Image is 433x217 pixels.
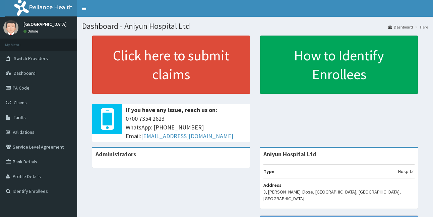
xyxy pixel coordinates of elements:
b: Administrators [96,150,136,158]
p: [GEOGRAPHIC_DATA] [23,22,67,26]
span: 0700 7354 2623 WhatsApp: [PHONE_NUMBER] Email: [126,114,247,140]
strong: Aniyun Hospital Ltd [263,150,316,158]
b: Address [263,182,282,188]
h1: Dashboard - Aniyun Hospital Ltd [82,22,428,31]
p: 3, [PERSON_NAME] Close, [GEOGRAPHIC_DATA], [GEOGRAPHIC_DATA], [GEOGRAPHIC_DATA] [263,188,415,202]
b: If you have any issue, reach us on: [126,106,217,114]
b: Type [263,168,274,174]
a: How to Identify Enrollees [260,36,418,94]
span: Claims [14,100,27,106]
li: Here [414,24,428,30]
a: Dashboard [388,24,413,30]
a: [EMAIL_ADDRESS][DOMAIN_NAME] [141,132,233,140]
a: Online [23,29,40,34]
span: Switch Providers [14,55,48,61]
p: Hospital [398,168,415,175]
a: Click here to submit claims [92,36,250,94]
img: User Image [3,20,18,35]
span: Dashboard [14,70,36,76]
span: Tariffs [14,114,26,120]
